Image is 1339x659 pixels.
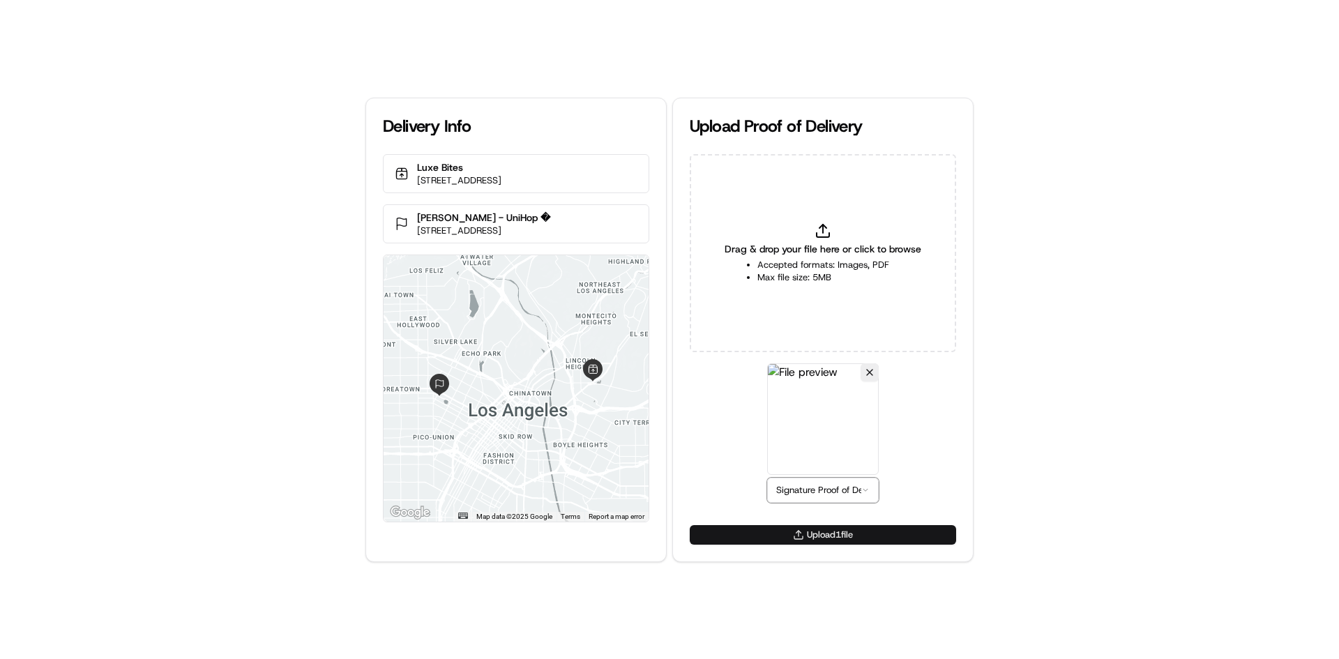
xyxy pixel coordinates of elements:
div: Upload Proof of Delivery [690,115,956,137]
button: Upload1file [690,525,956,545]
p: [STREET_ADDRESS] [417,174,501,187]
a: Terms (opens in new tab) [561,513,580,520]
p: Luxe Bites [417,160,501,174]
a: Open this area in Google Maps (opens a new window) [387,503,433,522]
button: Keyboard shortcuts [458,513,468,519]
p: [PERSON_NAME] - UniHop � [417,211,550,225]
li: Max file size: 5MB [757,271,889,284]
img: File preview [767,363,879,475]
a: Report a map error [589,513,644,520]
li: Accepted formats: Images, PDF [757,259,889,271]
img: Google [387,503,433,522]
span: Map data ©2025 Google [476,513,552,520]
p: [STREET_ADDRESS] [417,225,550,237]
span: Drag & drop your file here or click to browse [725,242,921,256]
div: Delivery Info [383,115,649,137]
